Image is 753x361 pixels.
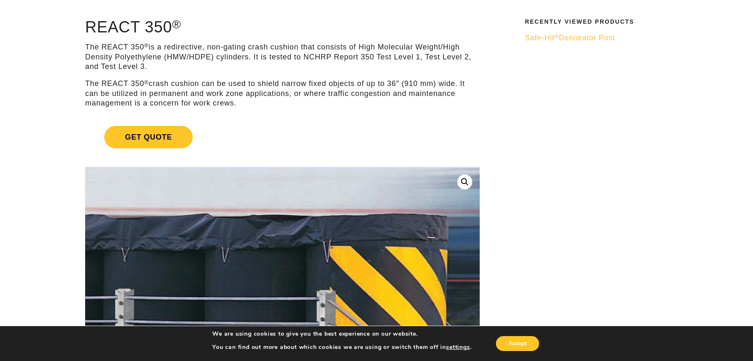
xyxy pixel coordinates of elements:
[104,126,193,148] span: Get Quote
[172,17,181,31] sup: ®
[212,330,471,338] p: We are using cookies to give you the best experience on our website.
[212,344,471,351] p: You can find out more about which cookies we are using or switch them off in .
[85,116,480,158] a: Get Quote
[525,19,684,25] h2: Recently Viewed Products
[496,336,539,351] button: Accept
[446,344,470,351] button: settings
[85,79,480,108] p: The REACT 350 crash cushion can be used to shield narrow fixed objects of up to 36″ (910 mm) wide...
[85,19,480,36] h1: REACT 350
[525,33,684,43] a: Safe-Hit®Delineator Post
[144,79,149,86] sup: ®
[144,42,149,49] sup: ®
[525,34,615,42] span: Safe-Hit Delineator Post
[554,33,559,39] sup: ®
[85,42,480,71] p: The REACT 350 is a redirective, non-gating crash cushion that consists of High Molecular Weight/H...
